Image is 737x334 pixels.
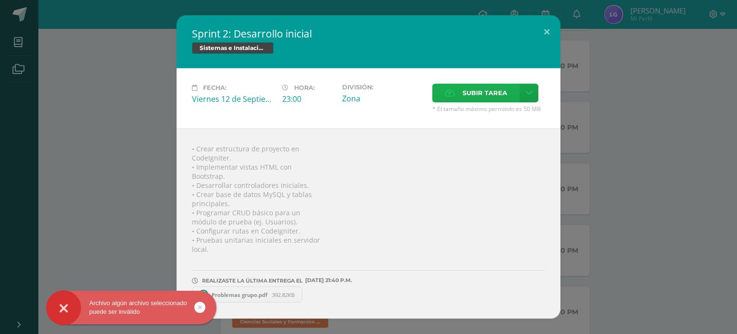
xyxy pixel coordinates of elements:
[294,84,315,91] span: Hora:
[192,286,302,303] a: Problemas grupo.pdf 392.82KB
[203,84,226,91] span: Fecha:
[282,94,334,104] div: 23:00
[342,84,425,91] label: División:
[192,94,274,104] div: Viernes 12 de Septiembre
[272,291,295,298] span: 392.82KB
[46,299,216,316] div: Archivo algún archivo seleccionado puede ser inválido
[533,15,560,48] button: Close (Esc)
[207,291,272,298] span: Problemas grupo.pdf
[463,84,507,102] span: Subir tarea
[192,27,545,40] h2: Sprint 2: Desarrollo inicial
[342,93,425,104] div: Zona
[202,277,303,284] span: REALIZASTE LA ÚLTIMA ENTREGA EL
[177,128,560,319] div: • Crear estructura de proyecto en CodeIgniter. • Implementar vistas HTML con Bootstrap. • Desarro...
[192,42,273,54] span: Sistemas e Instalación de Software
[432,105,545,113] span: * El tamaño máximo permitido es 50 MB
